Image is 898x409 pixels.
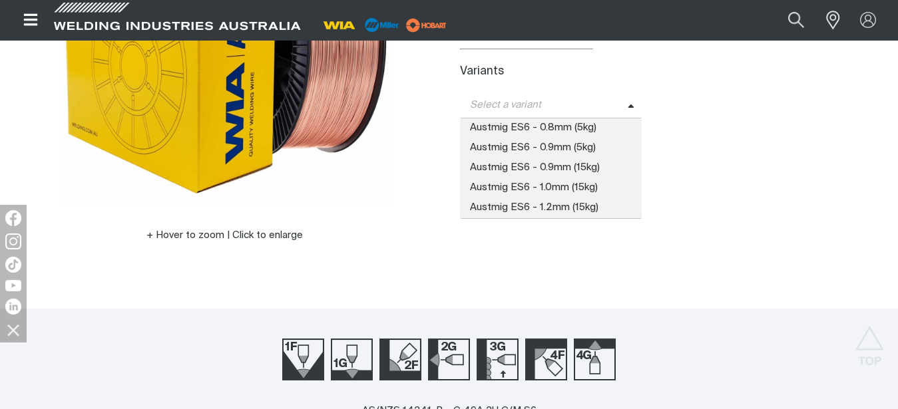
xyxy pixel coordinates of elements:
[5,210,21,226] img: Facebook
[460,118,642,138] span: Austmig ES6 - 0.8mm (5kg)
[5,299,21,315] img: LinkedIn
[5,280,21,291] img: YouTube
[460,198,642,218] span: Austmig ES6 - 1.2mm (15kg)
[428,339,470,380] img: Welding Position 2G
[460,138,642,158] span: Austmig ES6 - 0.9mm (5kg)
[855,326,885,356] button: Scroll to top
[574,339,616,380] img: Welding Position 4G
[477,339,519,380] img: Welding Position 3G Up
[282,339,324,380] img: Welding Position 1F
[138,227,311,243] button: Hover to zoom | Click to enlarge
[331,339,373,380] img: Welding Position 1G
[460,178,642,198] span: Austmig ES6 - 1.0mm (15kg)
[460,98,628,113] span: Select a variant
[5,257,21,273] img: TikTok
[2,319,25,341] img: hide socials
[379,339,421,380] img: Welding Position 2F
[5,233,21,249] img: Instagram
[460,66,504,77] label: Variants
[525,339,567,380] img: Welding Position 4F
[757,5,819,35] input: Product name or item number...
[402,20,451,30] a: miller
[402,15,451,35] img: miller
[774,5,819,35] button: Search products
[460,158,642,178] span: Austmig ES6 - 0.9mm (15kg)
